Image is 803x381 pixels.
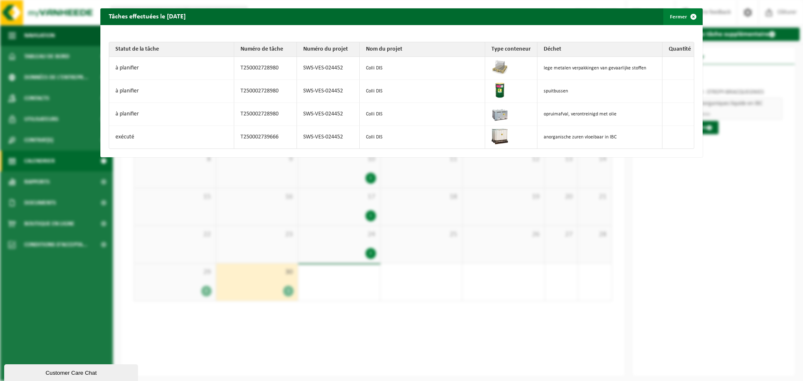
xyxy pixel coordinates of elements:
[297,126,360,148] td: SWS-VES-024452
[4,363,140,381] iframe: chat widget
[234,42,297,57] th: Numéro de tâche
[234,126,297,148] td: T250002739666
[537,57,662,80] td: lege metalen verpakkingen van gevaarlijke stoffen
[491,128,508,145] img: PB-IC-1000-HPE-00-02
[297,57,360,80] td: SWS-VES-024452
[234,80,297,103] td: T250002728980
[109,126,234,148] td: exécuté
[360,80,485,103] td: Colli DIS
[663,8,702,25] button: Fermer
[109,42,234,57] th: Statut de la tâche
[297,80,360,103] td: SWS-VES-024452
[662,42,694,57] th: Quantité
[537,103,662,126] td: opruimafval, verontreinigd met olie
[100,8,194,24] h2: Tâches effectuées le [DATE]
[360,42,485,57] th: Nom du projet
[234,103,297,126] td: T250002728980
[360,126,485,148] td: Colli DIS
[297,42,360,57] th: Numéro du projet
[491,82,508,99] img: PB-OT-0200-MET-00-03
[109,80,234,103] td: à planifier
[491,59,508,76] img: LP-PA-00000-WDN-11
[537,80,662,103] td: spuitbussen
[537,126,662,148] td: anorganische zuren vloeibaar in IBC
[491,105,508,122] img: PB-LB-0680-HPE-GY-11
[297,103,360,126] td: SWS-VES-024452
[109,103,234,126] td: à planifier
[234,57,297,80] td: T250002728980
[485,42,537,57] th: Type conteneur
[360,57,485,80] td: Colli DIS
[109,57,234,80] td: à planifier
[537,42,662,57] th: Déchet
[360,103,485,126] td: Colli DIS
